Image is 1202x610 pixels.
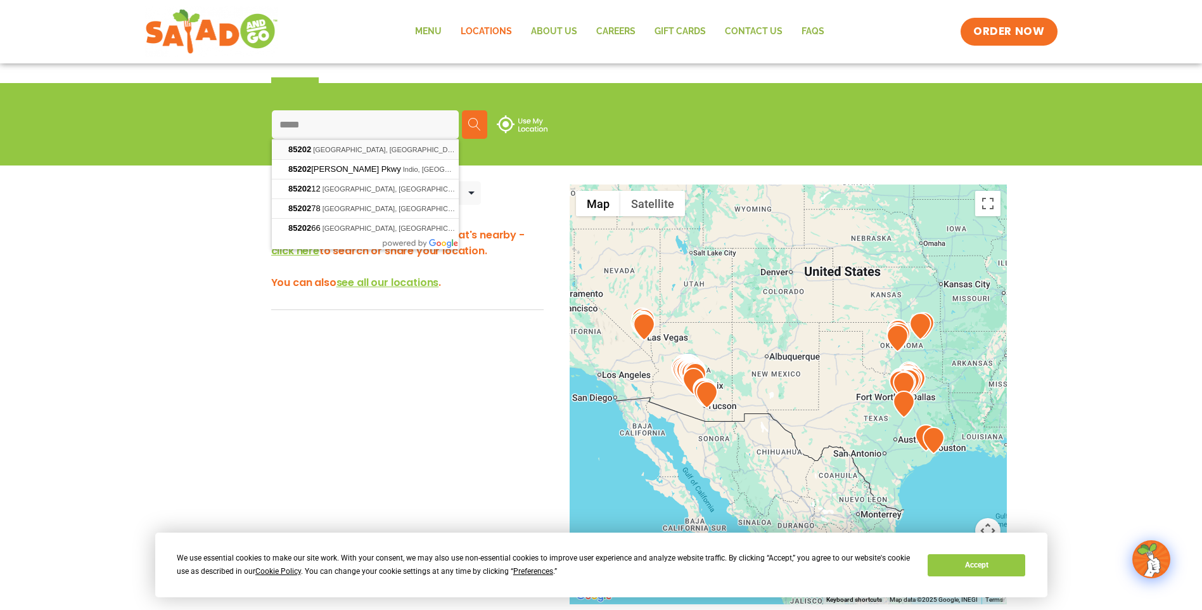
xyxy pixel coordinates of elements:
[985,596,1003,603] a: Terms (opens in new tab)
[975,191,1001,216] button: Toggle fullscreen view
[288,223,323,233] span: 66
[715,17,792,46] a: Contact Us
[497,115,547,133] img: use-location.svg
[255,567,301,576] span: Cookie Policy
[288,145,311,154] span: 85202
[620,191,685,216] button: Show satellite imagery
[271,227,544,290] h3: Hey there! We'd love to show you what's nearby - to search or share your location. You can also .
[576,191,620,216] button: Show street map
[288,184,311,193] span: 85202
[271,185,364,201] div: Nearby Locations
[336,275,439,290] span: see all our locations
[323,224,471,232] span: [GEOGRAPHIC_DATA], [GEOGRAPHIC_DATA]
[323,205,471,212] span: [GEOGRAPHIC_DATA], [GEOGRAPHIC_DATA]
[288,164,403,174] span: [PERSON_NAME] Pkwy
[973,24,1044,39] span: ORDER NOW
[288,164,311,174] span: 85202
[645,17,715,46] a: GIFT CARDS
[288,184,323,193] span: 12
[975,518,1001,543] button: Map camera controls
[288,204,323,213] span: 78
[177,552,912,578] div: We use essential cookies to make our site work. With your consent, we may also use non-essential ...
[451,17,521,46] a: Locations
[288,223,311,233] span: 85202
[587,17,645,46] a: Careers
[406,17,834,46] nav: Menu
[468,118,481,131] img: search.svg
[323,185,548,193] span: [GEOGRAPHIC_DATA], [GEOGRAPHIC_DATA], [GEOGRAPHIC_DATA]
[155,533,1047,597] div: Cookie Consent Prompt
[513,567,553,576] span: Preferences
[406,17,451,46] a: Menu
[826,595,882,604] button: Keyboard shortcuts
[145,6,279,57] img: new-SAG-logo-768×292
[271,243,319,258] span: click here
[928,554,1025,576] button: Accept
[1134,542,1169,577] img: wpChatIcon
[890,596,978,603] span: Map data ©2025 Google, INEGI
[313,146,539,153] span: [GEOGRAPHIC_DATA], [GEOGRAPHIC_DATA], [GEOGRAPHIC_DATA]
[288,204,311,213] span: 85202
[521,17,587,46] a: About Us
[961,18,1057,46] a: ORDER NOW
[403,165,571,173] span: Indio, [GEOGRAPHIC_DATA], [GEOGRAPHIC_DATA]
[792,17,834,46] a: FAQs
